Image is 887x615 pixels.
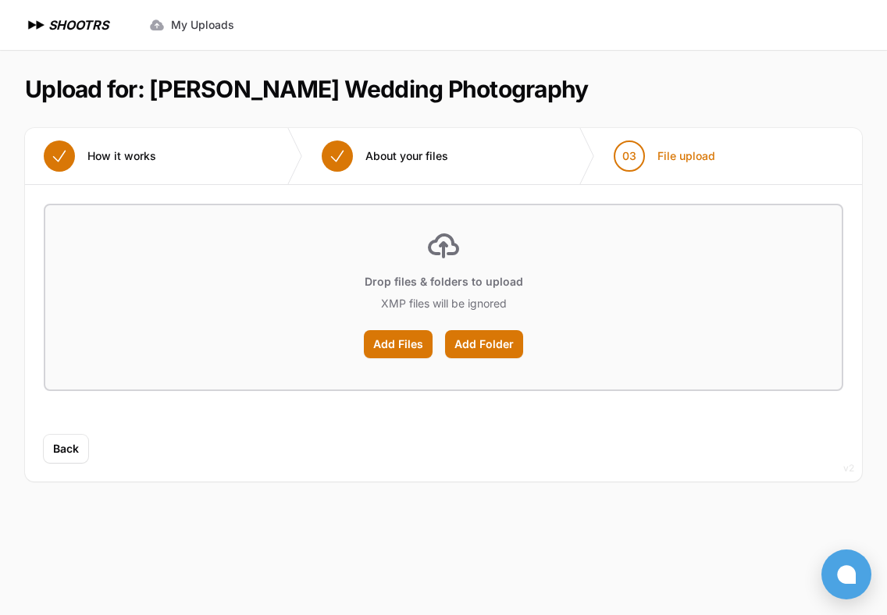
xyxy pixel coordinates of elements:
h1: SHOOTRS [48,16,109,34]
span: How it works [87,148,156,164]
h1: Upload for: [PERSON_NAME] Wedding Photography [25,75,588,103]
a: My Uploads [140,11,244,39]
img: SHOOTRS [25,16,48,34]
button: Open chat window [821,549,871,599]
div: v2 [843,459,854,478]
p: XMP files will be ignored [381,296,507,311]
span: Back [53,441,79,457]
span: File upload [657,148,715,164]
a: SHOOTRS SHOOTRS [25,16,109,34]
button: 03 File upload [595,128,734,184]
span: 03 [622,148,636,164]
p: Drop files & folders to upload [365,274,523,290]
span: About your files [365,148,448,164]
button: Back [44,435,88,463]
label: Add Files [364,330,433,358]
button: How it works [25,128,175,184]
label: Add Folder [445,330,523,358]
span: My Uploads [171,17,234,33]
button: About your files [303,128,467,184]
